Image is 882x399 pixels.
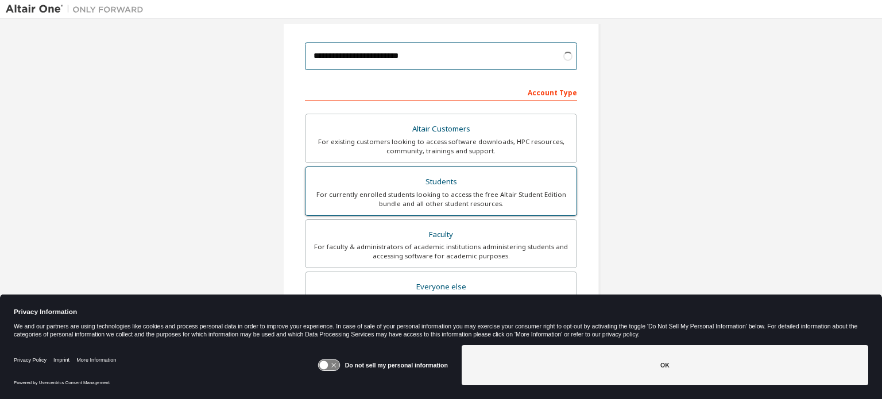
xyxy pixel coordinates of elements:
img: Altair One [6,3,149,15]
div: Altair Customers [312,121,570,137]
div: Faculty [312,227,570,243]
div: Students [312,174,570,190]
div: Account Type [305,83,577,101]
div: Everyone else [312,279,570,295]
div: For existing customers looking to access software downloads, HPC resources, community, trainings ... [312,137,570,156]
div: For faculty & administrators of academic institutions administering students and accessing softwa... [312,242,570,261]
div: For currently enrolled students looking to access the free Altair Student Edition bundle and all ... [312,190,570,208]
